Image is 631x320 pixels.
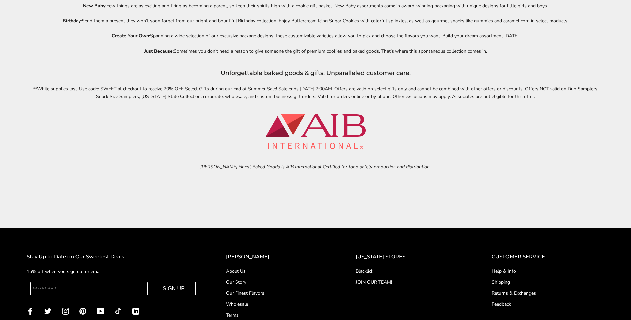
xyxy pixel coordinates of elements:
[27,68,604,78] h3: Unforgettable baked goods & gifts. Unparalleled customer care.
[226,301,329,308] a: Wholesale
[27,268,199,275] p: 15% off when you sign up for email
[356,268,465,275] a: Blacklick
[266,114,366,149] img: aib-logo.webp
[132,307,139,315] a: LinkedIn
[27,47,604,55] p: Sometimes you don’t need a reason to give someone the gift of premium cookies and baked goods. Th...
[27,17,604,25] p: Send them a present they won’t soon forget from our bright and bountiful Birthday collection. Enj...
[152,282,196,295] button: SIGN UP
[97,307,104,315] a: YouTube
[356,279,465,286] a: JOIN OUR TEAM!
[27,253,199,261] h2: Stay Up to Date on Our Sweetest Deals!
[226,253,329,261] h2: [PERSON_NAME]
[492,268,604,275] a: Help & Info
[79,307,86,315] a: Pinterest
[27,307,34,315] a: Facebook
[44,307,51,315] a: Twitter
[200,164,431,170] i: [PERSON_NAME] Finest Baked Goods is AIB International Certified for food safety production and di...
[226,312,329,319] a: Terms
[27,32,604,40] p: Spanning a wide selection of our exclusive package designs, these customizable varieties allow yo...
[492,301,604,308] a: Feedback
[83,3,106,9] b: New Baby:
[226,279,329,286] a: Our Story
[492,279,604,286] a: Shipping
[62,307,69,315] a: Instagram
[63,18,82,24] b: Birthday:
[226,268,329,275] a: About Us
[492,253,604,261] h2: CUSTOMER SERVICE
[226,290,329,297] a: Our Finest Flavors
[27,85,604,100] p: **While supplies last.​​ Use code: SWEET at checkout to receive 20% OFF Select Gifts during our E...
[112,33,150,39] b: Create Your Own:
[115,307,122,315] a: TikTok
[356,253,465,261] h2: [US_STATE] STORES
[144,48,174,54] b: Just Because:
[30,282,148,295] input: Enter your email
[27,2,604,10] p: Few things are as exciting and tiring as becoming a parent, so keep their spirits high with a coo...
[492,290,604,297] a: Returns & Exchanges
